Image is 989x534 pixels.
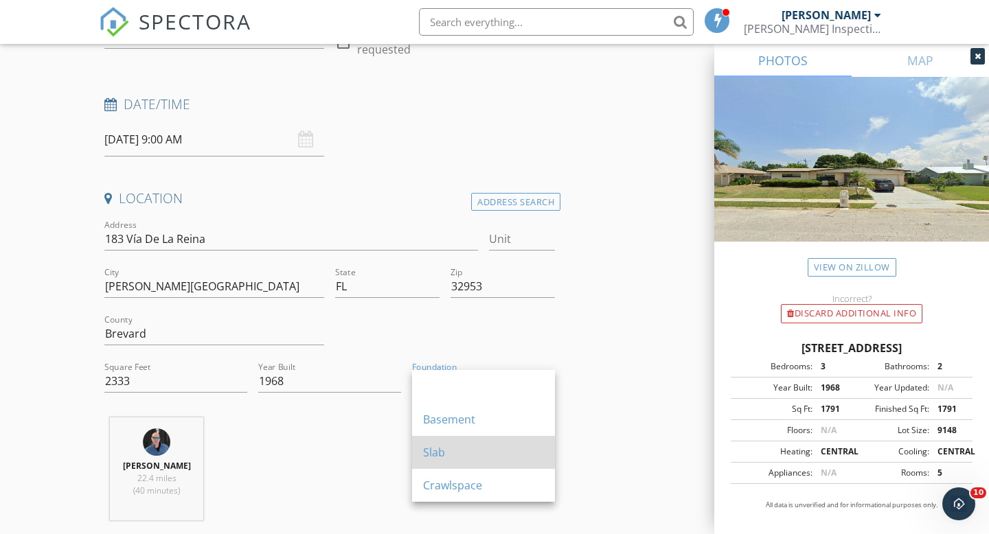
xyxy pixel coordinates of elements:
[929,424,968,437] div: 9148
[471,193,560,211] div: Address Search
[812,403,852,415] div: 1791
[852,467,929,479] div: Rooms:
[143,428,170,456] img: allen.jpg
[812,360,852,373] div: 3
[139,7,251,36] span: SPECTORA
[852,44,989,77] a: MAP
[104,95,555,113] h4: Date/Time
[929,403,968,415] div: 1791
[852,445,929,458] div: Cooling:
[929,445,968,458] div: CENTRAL
[714,77,989,275] img: streetview
[821,467,837,478] span: N/A
[419,8,694,36] input: Search everything...
[104,123,324,156] input: Select date
[99,7,129,37] img: The Best Home Inspection Software - Spectora
[357,29,555,56] label: [PERSON_NAME] specifically requested
[852,403,929,415] div: Finished Sq Ft:
[812,445,852,458] div: CENTRAL
[942,487,975,520] iframe: Intercom live chat
[970,487,986,498] span: 10
[937,382,953,393] span: N/A
[735,403,812,415] div: Sq Ft:
[714,44,852,77] a: PHOTOS
[929,360,968,373] div: 2
[423,477,544,494] div: Crawlspace
[423,444,544,461] div: Slab
[99,19,251,47] a: SPECTORA
[808,258,896,277] a: View on Zillow
[133,485,180,496] span: (40 minutes)
[812,382,852,394] div: 1968
[821,424,837,436] span: N/A
[123,460,191,472] strong: [PERSON_NAME]
[744,22,881,36] div: Lucas Inspection Services
[852,360,929,373] div: Bathrooms:
[735,445,812,458] div: Heating:
[929,467,968,479] div: 5
[731,500,973,510] p: All data is unverified and for informational purposes only.
[137,472,177,484] span: 22.4 miles
[731,340,973,356] div: [STREET_ADDRESS]
[735,424,812,437] div: Floors:
[735,467,812,479] div: Appliances:
[781,304,922,323] div: Discard Additional info
[735,382,812,394] div: Year Built:
[782,8,871,22] div: [PERSON_NAME]
[714,293,989,304] div: Incorrect?
[104,189,555,207] h4: Location
[852,382,929,394] div: Year Updated:
[852,424,929,437] div: Lot Size:
[735,360,812,373] div: Bedrooms:
[423,411,544,428] div: Basement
